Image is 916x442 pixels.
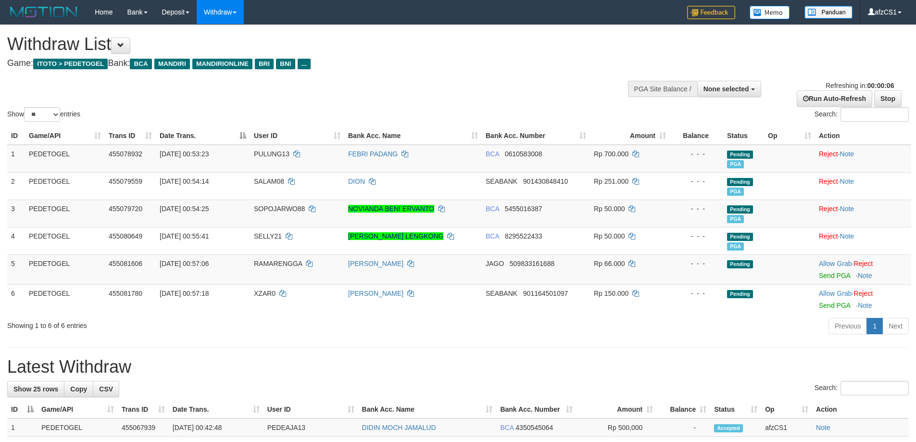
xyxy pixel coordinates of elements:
[750,6,790,19] img: Button%20Memo.svg
[254,290,276,297] span: XZAR0
[160,205,209,213] span: [DATE] 00:54:25
[505,150,542,158] span: Copy 0610583008 to clipboard
[264,418,358,437] td: PEDEAJA13
[670,127,723,145] th: Balance
[7,381,64,397] a: Show 25 rows
[160,290,209,297] span: [DATE] 00:57:18
[840,205,854,213] a: Note
[815,200,911,227] td: ·
[657,401,710,418] th: Balance: activate to sort column ascending
[590,127,670,145] th: Amount: activate to sort column ascending
[486,205,499,213] span: BCA
[496,401,577,418] th: Bank Acc. Number: activate to sort column ascending
[840,150,854,158] a: Note
[764,127,815,145] th: Op: activate to sort column ascending
[840,177,854,185] a: Note
[727,178,753,186] span: Pending
[816,424,830,431] a: Note
[109,177,142,185] span: 455079559
[815,227,911,254] td: ·
[160,150,209,158] span: [DATE] 00:53:23
[7,284,25,314] td: 6
[7,5,80,19] img: MOTION_logo.png
[841,381,909,395] input: Search:
[486,150,499,158] span: BCA
[64,381,93,397] a: Copy
[505,232,542,240] span: Copy 8295522433 to clipboard
[819,177,838,185] a: Reject
[882,318,909,334] a: Next
[7,227,25,254] td: 4
[254,177,284,185] span: SALAM08
[510,260,554,267] span: Copy 509833161688 to clipboard
[858,302,872,309] a: Note
[594,290,628,297] span: Rp 150.000
[723,127,764,145] th: Status
[118,418,169,437] td: 455067939
[819,260,853,267] span: ·
[7,357,909,377] h1: Latest Withdraw
[761,401,812,418] th: Op: activate to sort column ascending
[761,418,812,437] td: afzCS1
[7,35,601,54] h1: Withdraw List
[815,127,911,145] th: Action
[727,151,753,159] span: Pending
[38,418,118,437] td: PEDETOGEL
[7,145,25,173] td: 1
[523,177,568,185] span: Copy 901430848410 to clipboard
[24,107,60,122] select: Showentries
[828,318,867,334] a: Previous
[7,107,80,122] label: Show entries
[25,284,105,314] td: PEDETOGEL
[819,290,852,297] a: Allow Grab
[815,107,909,122] label: Search:
[130,59,151,69] span: BCA
[109,260,142,267] span: 455081606
[25,200,105,227] td: PEDETOGEL
[697,81,761,97] button: None selected
[594,150,628,158] span: Rp 700.000
[482,127,590,145] th: Bank Acc. Number: activate to sort column ascending
[628,81,697,97] div: PGA Site Balance /
[710,401,761,418] th: Status: activate to sort column ascending
[657,418,710,437] td: -
[500,424,514,431] span: BCA
[25,145,105,173] td: PEDETOGEL
[160,177,209,185] span: [DATE] 00:54:14
[254,150,289,158] span: PULUNG13
[727,205,753,214] span: Pending
[819,260,852,267] a: Allow Grab
[727,260,753,268] span: Pending
[853,290,873,297] a: Reject
[486,290,517,297] span: SEABANK
[866,318,883,334] a: 1
[25,254,105,284] td: PEDETOGEL
[348,205,434,213] a: NOVIANDA BENI ERVANTO
[7,401,38,418] th: ID: activate to sort column descending
[7,59,601,68] h4: Game: Bank:
[674,259,719,268] div: - - -
[348,150,398,158] a: FEBRI PADANG
[674,204,719,214] div: - - -
[264,401,358,418] th: User ID: activate to sort column ascending
[727,290,753,298] span: Pending
[841,107,909,122] input: Search:
[815,381,909,395] label: Search:
[505,205,542,213] span: Copy 5455016387 to clipboard
[105,127,156,145] th: Trans ID: activate to sort column ascending
[7,127,25,145] th: ID
[160,232,209,240] span: [DATE] 00:55:41
[348,232,443,240] a: [PERSON_NAME] LENGKONG
[13,385,58,393] span: Show 25 rows
[25,127,105,145] th: Game/API: activate to sort column ascending
[486,177,517,185] span: SEABANK
[154,59,190,69] span: MANDIRI
[298,59,311,69] span: ...
[254,205,305,213] span: SOPOJARWO88
[99,385,113,393] span: CSV
[819,205,838,213] a: Reject
[594,205,625,213] span: Rp 50.000
[348,260,403,267] a: [PERSON_NAME]
[255,59,274,69] span: BRI
[169,418,264,437] td: [DATE] 00:42:48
